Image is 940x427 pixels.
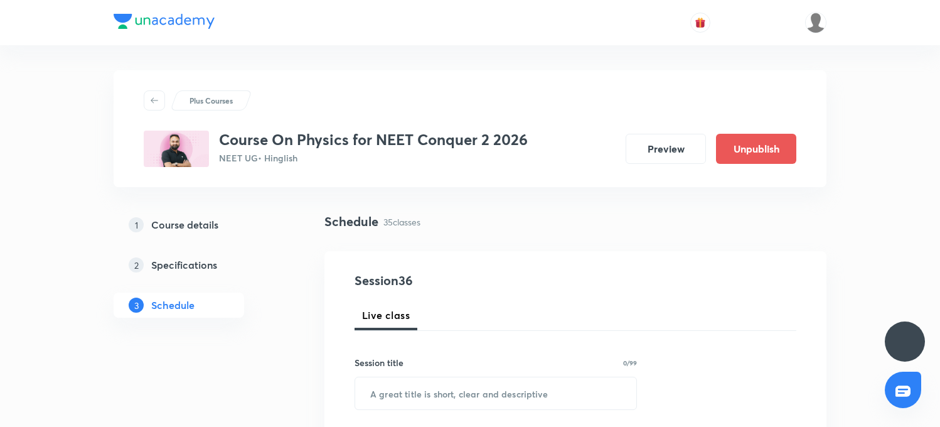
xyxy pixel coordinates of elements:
[114,14,215,29] img: Company Logo
[805,12,826,33] img: Vinita Malik
[716,134,796,164] button: Unpublish
[190,95,233,106] p: Plus Courses
[151,257,217,273] h5: Specifications
[151,298,195,313] h5: Schedule
[129,257,144,273] p: 2
[324,212,378,231] h4: Schedule
[355,271,584,290] h4: Session 36
[897,334,912,349] img: ttu
[383,215,420,229] p: 35 classes
[151,217,218,232] h5: Course details
[219,131,528,149] h3: Course On Physics for NEET Conquer 2 2026
[690,13,710,33] button: avatar
[114,212,284,237] a: 1Course details
[623,360,637,366] p: 0/99
[144,131,209,167] img: E5728D4E-31F4-41E1-B73E-20BE2D4C7548_plus.png
[129,298,144,313] p: 3
[355,377,636,409] input: A great title is short, clear and descriptive
[219,151,528,165] p: NEET UG • Hinglish
[355,356,403,369] h6: Session title
[114,14,215,32] a: Company Logo
[362,308,410,323] span: Live class
[695,17,706,28] img: avatar
[626,134,706,164] button: Preview
[129,217,144,232] p: 1
[114,252,284,278] a: 2Specifications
